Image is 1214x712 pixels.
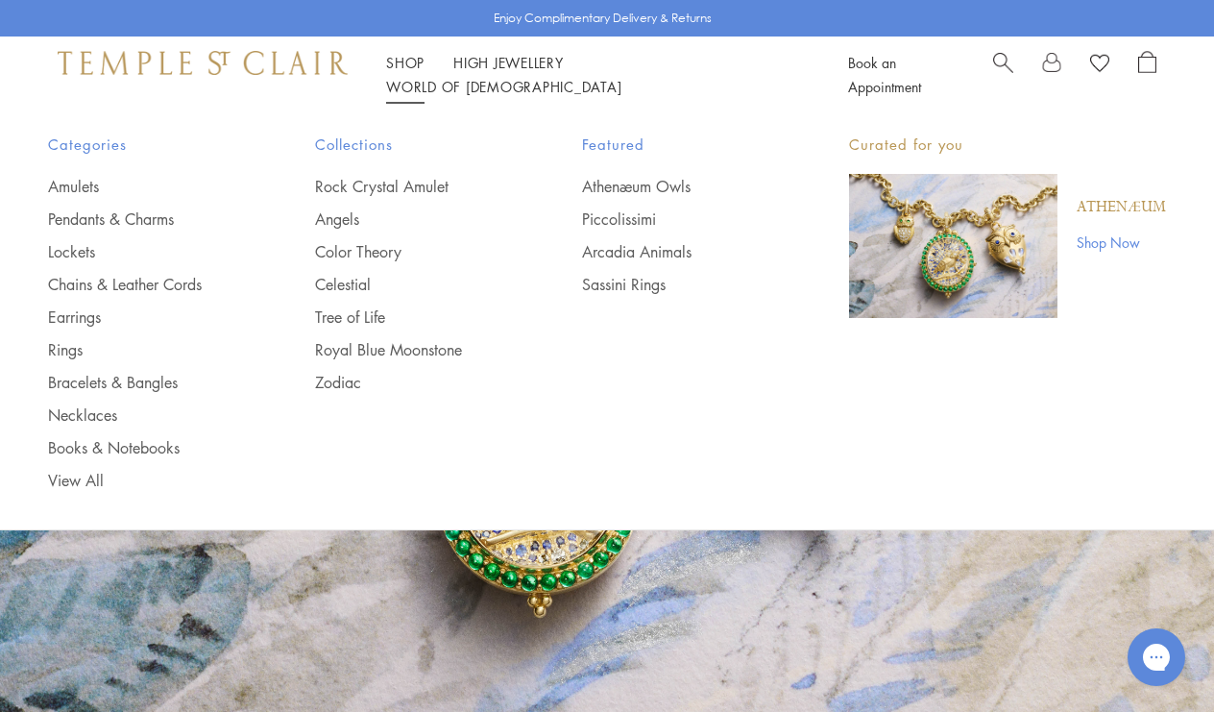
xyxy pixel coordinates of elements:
[58,51,348,74] img: Temple St. Clair
[48,437,238,458] a: Books & Notebooks
[453,53,564,72] a: High JewelleryHigh Jewellery
[582,176,772,197] a: Athenæum Owls
[315,339,505,360] a: Royal Blue Moonstone
[849,133,1166,157] p: Curated for you
[48,372,238,393] a: Bracelets & Bangles
[48,133,238,157] span: Categories
[315,133,505,157] span: Collections
[993,51,1013,99] a: Search
[315,209,505,230] a: Angels
[386,77,621,96] a: World of [DEMOGRAPHIC_DATA]World of [DEMOGRAPHIC_DATA]
[494,9,712,28] p: Enjoy Complimentary Delivery & Returns
[582,133,772,157] span: Featured
[386,51,805,99] nav: Main navigation
[48,176,238,197] a: Amulets
[582,209,772,230] a: Piccolissimi
[582,241,772,262] a: Arcadia Animals
[48,209,238,230] a: Pendants & Charms
[1090,51,1109,80] a: View Wishlist
[1138,51,1156,99] a: Open Shopping Bag
[315,307,505,328] a: Tree of Life
[315,372,505,393] a: Zodiac
[48,241,238,262] a: Lockets
[48,339,238,360] a: Rings
[48,470,238,491] a: View All
[848,53,921,96] a: Book an Appointment
[48,274,238,295] a: Chains & Leather Cords
[1077,232,1166,253] a: Shop Now
[315,274,505,295] a: Celestial
[315,241,505,262] a: Color Theory
[1077,197,1166,218] a: Athenæum
[315,176,505,197] a: Rock Crystal Amulet
[48,405,238,426] a: Necklaces
[48,307,238,328] a: Earrings
[582,274,772,295] a: Sassini Rings
[386,53,425,72] a: ShopShop
[1118,622,1195,693] iframe: Gorgias live chat messenger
